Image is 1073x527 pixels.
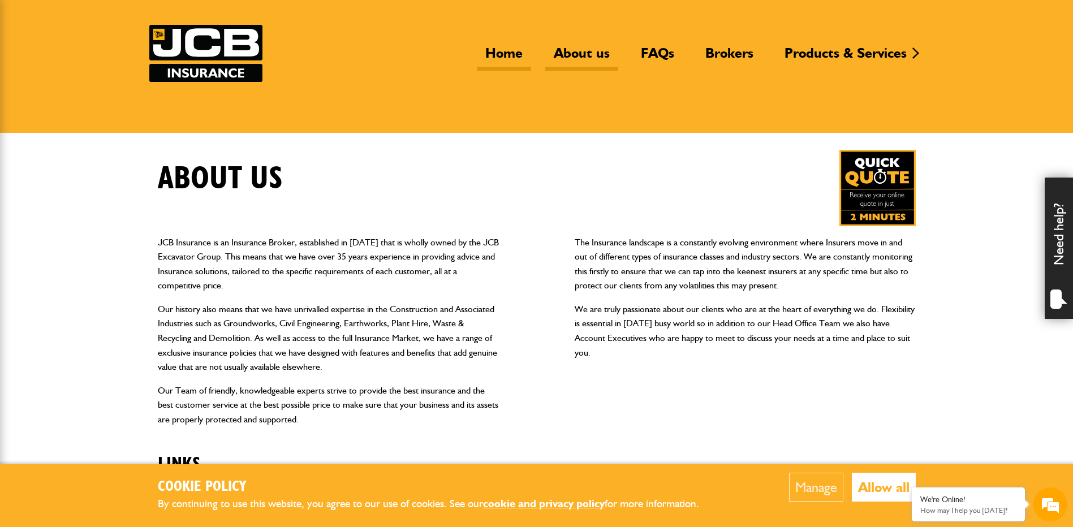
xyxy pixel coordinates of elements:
[632,45,683,71] a: FAQs
[158,478,718,496] h2: Cookie Policy
[158,302,499,374] p: Our history also means that we have unrivalled expertise in the Construction and Associated Indus...
[158,436,499,474] h2: Links
[839,150,916,226] img: Quick Quote
[483,497,605,510] a: cookie and privacy policy
[477,45,531,71] a: Home
[149,25,262,82] img: JCB Insurance Services logo
[158,235,499,293] p: JCB Insurance is an Insurance Broker, established in [DATE] that is wholly owned by the JCB Excav...
[158,160,283,198] h1: About us
[158,495,718,513] p: By continuing to use this website, you agree to our use of cookies. See our for more information.
[839,150,916,226] a: Get your insurance quote in just 2-minutes
[920,506,1016,515] p: How may I help you today?
[1045,178,1073,319] div: Need help?
[776,45,915,71] a: Products & Services
[575,235,916,293] p: The Insurance landscape is a constantly evolving environment where Insurers move in and out of di...
[920,495,1016,504] div: We're Online!
[545,45,618,71] a: About us
[158,383,499,427] p: Our Team of friendly, knowledgeable experts strive to provide the best insurance and the best cus...
[575,302,916,360] p: We are truly passionate about our clients who are at the heart of everything we do. Flexibility i...
[789,473,843,502] button: Manage
[149,25,262,82] a: JCB Insurance Services
[852,473,916,502] button: Allow all
[697,45,762,71] a: Brokers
